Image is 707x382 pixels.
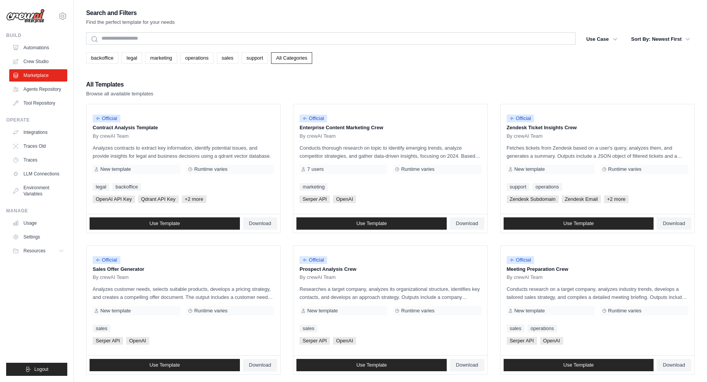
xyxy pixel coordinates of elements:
a: Download [450,359,484,371]
span: Use Template [563,362,594,368]
a: All Categories [271,52,312,64]
p: Conducts thorough research on topic to identify emerging trends, analyze competitor strategies, a... [299,144,481,160]
span: Official [93,115,120,122]
span: Use Template [150,362,180,368]
span: Zendesk Subdomain [507,195,559,203]
span: Use Template [150,220,180,227]
a: operations [532,183,562,191]
a: Download [243,217,278,230]
p: Sales Offer Generator [93,265,274,273]
span: 7 users [307,166,324,172]
span: Use Template [356,220,387,227]
span: Official [93,256,120,264]
p: Conducts research on a target company, analyzes industry trends, develops a tailored sales strate... [507,285,688,301]
span: Official [507,115,534,122]
h2: Search and Filters [86,8,175,18]
a: Crew Studio [9,55,67,68]
a: legal [93,183,109,191]
a: support [507,183,529,191]
span: Runtime varies [608,308,642,314]
span: Official [299,256,327,264]
span: Runtime varies [401,308,434,314]
a: sales [93,325,110,332]
span: Download [663,362,685,368]
p: Find the perfect template for your needs [86,18,175,26]
a: Use Template [296,359,447,371]
a: Usage [9,217,67,229]
a: LLM Connections [9,168,67,180]
a: operations [180,52,214,64]
span: Resources [23,248,45,254]
span: OpenAI API Key [93,195,135,203]
img: Logo [6,9,45,23]
p: Enterprise Content Marketing Crew [299,124,481,132]
a: sales [507,325,524,332]
p: Analyzes customer needs, selects suitable products, develops a pricing strategy, and creates a co... [93,285,274,301]
a: Download [243,359,278,371]
a: Download [657,359,691,371]
p: Fetches tickets from Zendesk based on a user's query, analyzes them, and generates a summary. Out... [507,144,688,160]
a: Tool Repository [9,97,67,109]
a: Settings [9,231,67,243]
span: By crewAI Team [507,133,543,139]
a: Download [450,217,484,230]
a: Download [657,217,691,230]
a: Traces [9,154,67,166]
div: Operate [6,117,67,123]
a: Use Template [90,217,240,230]
span: +2 more [182,195,206,203]
a: Use Template [296,217,447,230]
a: Use Template [504,217,654,230]
span: Download [456,362,478,368]
span: OpenAI [540,337,563,345]
a: Automations [9,42,67,54]
a: sales [217,52,238,64]
p: Prospect Analysis Crew [299,265,481,273]
button: Sort By: Newest First [627,32,695,46]
span: Use Template [356,362,387,368]
a: backoffice [112,183,141,191]
span: New template [100,166,131,172]
span: Download [249,362,271,368]
span: Qdrant API Key [138,195,179,203]
span: New template [514,166,545,172]
a: Integrations [9,126,67,138]
a: marketing [299,183,328,191]
a: Traces Old [9,140,67,152]
p: Analyzes contracts to extract key information, identify potential issues, and provide insights fo... [93,144,274,160]
span: Download [663,220,685,227]
a: backoffice [86,52,118,64]
span: Serper API [93,337,123,345]
span: Runtime varies [608,166,642,172]
span: Runtime varies [194,308,228,314]
a: marketing [145,52,177,64]
p: Zendesk Ticket Insights Crew [507,124,688,132]
a: legal [121,52,142,64]
span: By crewAI Team [93,133,129,139]
a: operations [527,325,557,332]
span: New template [100,308,131,314]
span: By crewAI Team [507,274,543,280]
span: New template [307,308,338,314]
span: By crewAI Team [299,274,336,280]
div: Build [6,32,67,38]
button: Use Case [582,32,622,46]
span: Zendesk Email [562,195,601,203]
span: By crewAI Team [299,133,336,139]
span: By crewAI Team [93,274,129,280]
a: Environment Variables [9,182,67,200]
p: Meeting Preparation Crew [507,265,688,273]
a: Use Template [90,359,240,371]
span: Serper API [507,337,537,345]
span: +2 more [604,195,629,203]
a: Use Template [504,359,654,371]
span: Runtime varies [401,166,434,172]
span: New template [514,308,545,314]
span: OpenAI [126,337,149,345]
span: Use Template [563,220,594,227]
a: sales [299,325,317,332]
p: Researches a target company, analyzes its organizational structure, identifies key contacts, and ... [299,285,481,301]
a: Agents Repository [9,83,67,95]
span: Serper API [299,195,330,203]
span: OpenAI [333,195,356,203]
